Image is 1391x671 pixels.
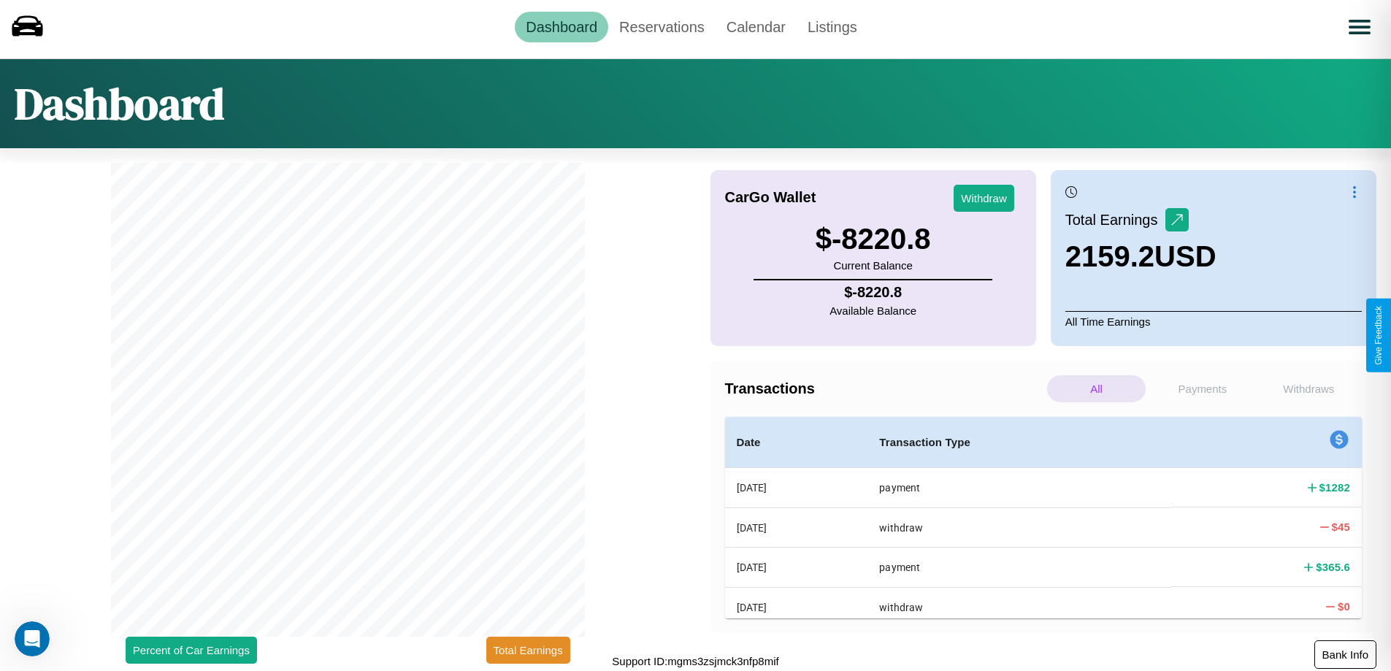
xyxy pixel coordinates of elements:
[1338,599,1350,614] h4: $ 0
[1319,480,1350,495] h4: $ 1282
[725,587,868,626] th: [DATE]
[816,256,931,275] p: Current Balance
[608,12,716,42] a: Reservations
[867,548,1170,587] th: payment
[1314,640,1376,669] button: Bank Info
[15,621,50,656] iframe: Intercom live chat
[1260,375,1358,402] p: Withdraws
[829,301,916,321] p: Available Balance
[867,468,1170,508] th: payment
[126,637,257,664] button: Percent of Car Earnings
[954,185,1014,212] button: Withdraw
[1332,519,1351,534] h4: $ 45
[1065,311,1362,331] p: All Time Earnings
[486,637,570,664] button: Total Earnings
[1153,375,1252,402] p: Payments
[1065,207,1165,233] p: Total Earnings
[612,651,778,671] p: Support ID: mgms3zsjmck3nfp8mif
[725,548,868,587] th: [DATE]
[716,12,797,42] a: Calendar
[515,12,608,42] a: Dashboard
[725,380,1043,397] h4: Transactions
[725,507,868,547] th: [DATE]
[15,74,224,134] h1: Dashboard
[1339,7,1380,47] button: Open menu
[1316,559,1350,575] h4: $ 365.6
[725,189,816,206] h4: CarGo Wallet
[867,507,1170,547] th: withdraw
[1065,240,1216,273] h3: 2159.2 USD
[879,434,1159,451] h4: Transaction Type
[797,12,868,42] a: Listings
[829,284,916,301] h4: $ -8220.8
[867,587,1170,626] th: withdraw
[816,223,931,256] h3: $ -8220.8
[737,434,857,451] h4: Date
[1047,375,1146,402] p: All
[725,468,868,508] th: [DATE]
[1373,306,1384,365] div: Give Feedback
